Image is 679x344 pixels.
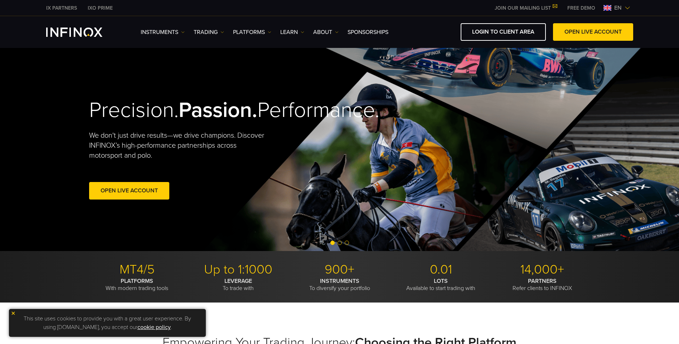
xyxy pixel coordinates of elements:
[89,262,185,277] p: MT4/5
[190,262,286,277] p: Up to 1:1000
[330,241,335,245] span: Go to slide 1
[320,277,359,285] strong: INSTRUMENTS
[393,262,489,277] p: 0.01
[313,28,339,36] a: ABOUT
[41,4,82,12] a: INFINOX
[233,28,271,36] a: PLATFORMS
[89,131,270,161] p: We don't just drive results—we drive champions. Discover INFINOX’s high-performance partnerships ...
[89,182,169,200] a: Open Live Account
[82,4,118,12] a: INFINOX
[179,97,257,123] strong: Passion.
[345,241,349,245] span: Go to slide 3
[141,28,185,36] a: Instruments
[89,97,315,123] h2: Precision. Performance.
[137,324,171,331] a: cookie policy
[224,277,252,285] strong: LEVERAGE
[461,23,546,41] a: LOGIN TO CLIENT AREA
[494,277,590,292] p: Refer clients to INFINOX
[11,311,16,316] img: yellow close icon
[494,262,590,277] p: 14,000+
[348,28,388,36] a: SPONSORSHIPS
[528,277,557,285] strong: PARTNERS
[292,277,388,292] p: To diversify your portfolio
[190,277,286,292] p: To trade with
[89,277,185,292] p: With modern trading tools
[338,241,342,245] span: Go to slide 2
[562,4,601,12] a: INFINOX MENU
[194,28,224,36] a: TRADING
[13,313,202,333] p: This site uses cookies to provide you with a great user experience. By using [DOMAIN_NAME], you a...
[489,5,562,11] a: JOIN OUR MAILING LIST
[434,277,448,285] strong: LOTS
[292,262,388,277] p: 900+
[611,4,625,12] span: en
[553,23,633,41] a: OPEN LIVE ACCOUNT
[46,28,119,37] a: INFINOX Logo
[393,277,489,292] p: Available to start trading with
[121,277,153,285] strong: PLATFORMS
[280,28,304,36] a: Learn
